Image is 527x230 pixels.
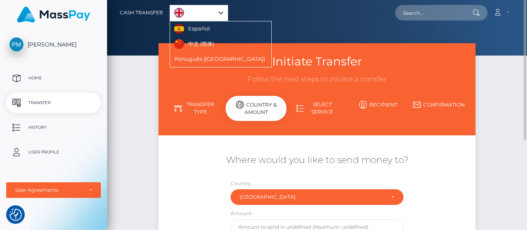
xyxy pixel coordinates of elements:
[6,142,101,163] a: User Profile
[170,21,272,67] ul: Language list
[17,7,90,23] img: MassPay
[170,21,216,37] a: Español
[231,189,403,205] button: Kenya
[6,41,101,48] span: [PERSON_NAME]
[6,117,101,138] a: History
[170,37,220,52] a: 中文 (简体)
[15,187,83,193] div: User Agreements
[9,146,98,158] p: User Profile
[165,154,469,167] h5: Where would you like to send money to?
[395,5,473,21] input: Search...
[231,210,252,217] label: Amount
[9,121,98,134] p: History
[408,98,469,112] a: Confirmation
[231,180,251,187] label: Country
[9,97,98,109] p: Transfer
[6,182,101,198] button: User Agreements
[170,5,228,21] a: English
[165,53,469,70] h3: Initiate Transfer
[9,209,22,221] button: Consent Preferences
[6,93,101,113] a: Transfer
[165,74,469,84] h3: Follow the next steps to initiate a transfer
[240,194,384,200] div: [GEOGRAPHIC_DATA]
[120,4,163,21] a: Cash Transfer
[170,52,271,67] a: Português ([GEOGRAPHIC_DATA])
[170,5,228,21] aside: Language selected: English
[226,96,287,121] div: Country & Amount
[9,209,22,221] img: Revisit consent button
[170,5,228,21] div: Language
[6,68,101,88] a: Home
[287,98,347,119] a: Select Service
[347,98,408,112] a: Recipient
[9,72,98,84] p: Home
[165,98,226,119] a: Transfer Type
